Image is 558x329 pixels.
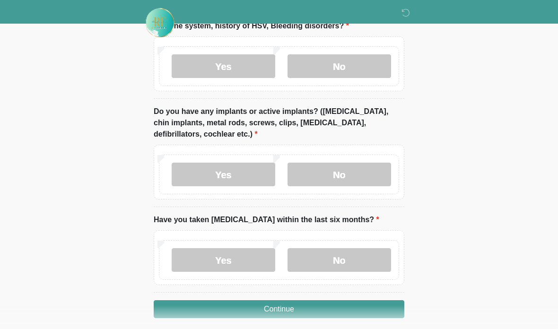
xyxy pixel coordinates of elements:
[172,54,275,78] label: Yes
[288,248,391,272] label: No
[288,163,391,186] label: No
[172,248,275,272] label: Yes
[154,106,404,140] label: Do you have any implants or active implants? ([MEDICAL_DATA], chin implants, metal rods, screws, ...
[172,163,275,186] label: Yes
[154,300,404,318] button: Continue
[154,214,379,225] label: Have you taken [MEDICAL_DATA] within the last six months?
[144,7,175,38] img: Rehydrate Aesthetics & Wellness Logo
[288,54,391,78] label: No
